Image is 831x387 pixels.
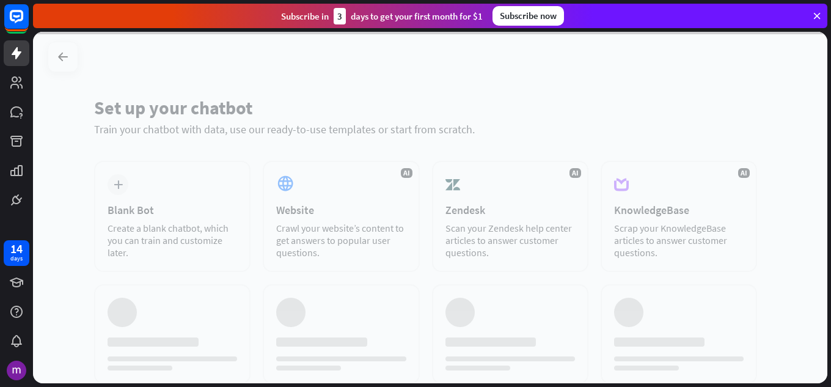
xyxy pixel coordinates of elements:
[334,8,346,24] div: 3
[281,8,483,24] div: Subscribe in days to get your first month for $1
[4,240,29,266] a: 14 days
[10,243,23,254] div: 14
[10,254,23,263] div: days
[492,6,564,26] div: Subscribe now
